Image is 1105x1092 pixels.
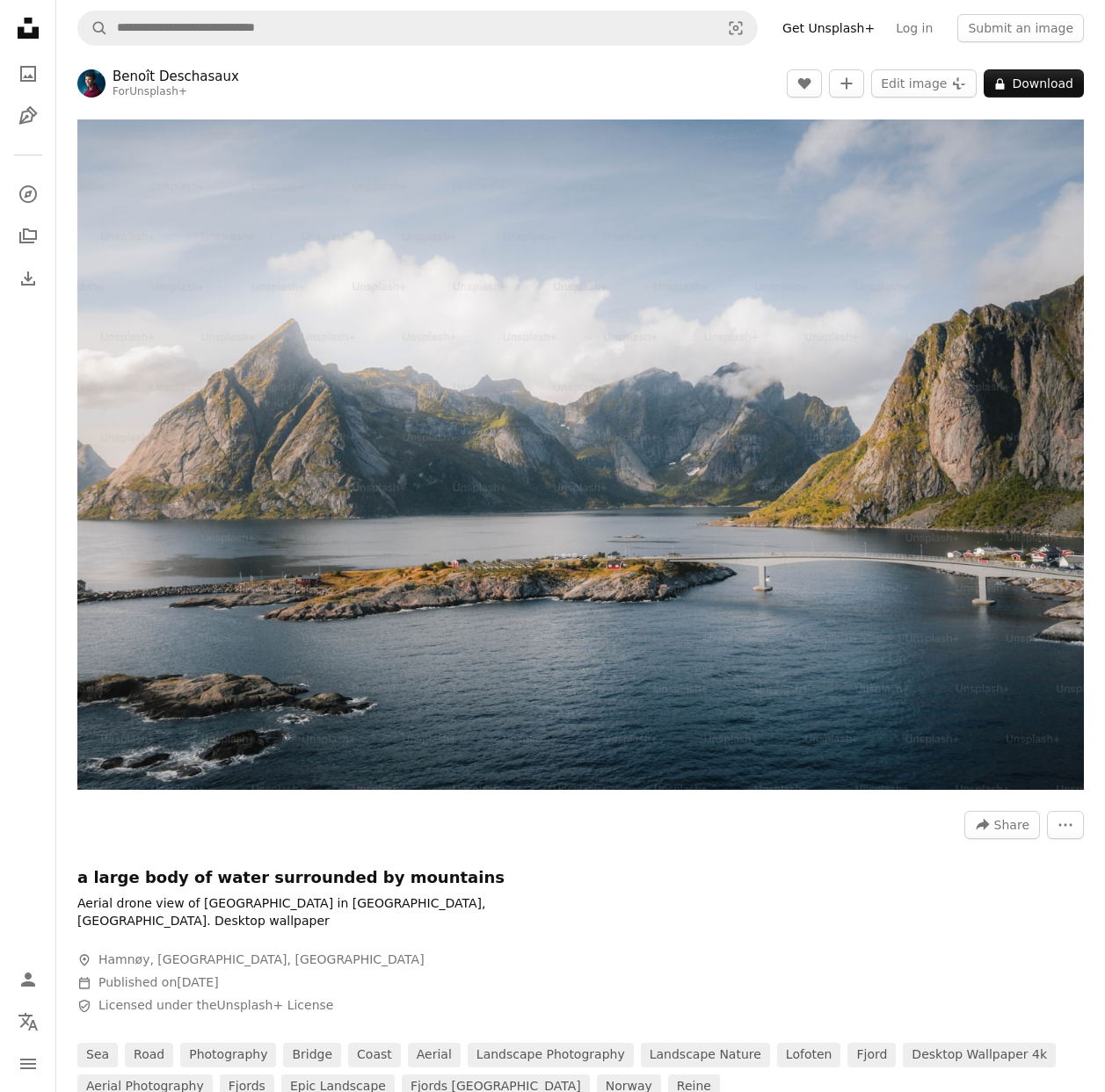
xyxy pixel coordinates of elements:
[408,1043,461,1067] a: aerial
[77,11,758,46] form: Find visuals sitewide
[11,11,46,49] a: Home — Unsplash
[829,69,864,98] button: Add to Collection
[994,812,1029,838] span: Share
[77,1043,118,1067] a: sea
[180,1043,276,1067] a: photography
[11,962,46,997] a: Log in / Sign up
[77,69,105,98] img: Go to Benoît Deschasaux's profile
[11,1004,46,1039] button: Language
[11,261,46,296] a: Download History
[641,1043,770,1067] a: landscape nature
[177,975,218,989] time: November 9, 2022 at 11:52:19 PM PST
[77,867,605,888] h1: a large body of water surrounded by mountains
[468,1043,634,1067] a: landscape photography
[11,177,46,212] a: Explore
[957,14,1084,42] button: Submit an image
[787,69,822,98] button: Like
[98,951,425,969] span: Hamnøy, [GEOGRAPHIC_DATA], [GEOGRAPHIC_DATA]
[348,1043,401,1067] a: coast
[903,1043,1056,1067] a: desktop wallpaper 4k
[77,119,1084,790] button: Zoom in on this image
[98,997,333,1015] span: Licensed under the
[113,85,239,99] div: For
[11,219,46,254] a: Collections
[984,69,1084,98] button: Download
[964,811,1040,839] button: Share this image
[847,1043,896,1067] a: fjord
[77,895,605,930] p: Aerial drone view of [GEOGRAPHIC_DATA] in [GEOGRAPHIC_DATA], [GEOGRAPHIC_DATA]. Desktop wallpaper
[11,56,46,91] a: Photos
[11,98,46,134] a: Illustrations
[98,975,219,989] span: Published on
[715,11,757,45] button: Visual search
[777,1043,841,1067] a: lofoten
[885,14,943,42] a: Log in
[125,1043,173,1067] a: road
[77,119,1084,790] img: a large body of water surrounded by mountains
[1047,811,1084,839] button: More Actions
[217,998,334,1012] a: Unsplash+ License
[283,1043,341,1067] a: bridge
[871,69,977,98] button: Edit image
[78,11,108,45] button: Search Unsplash
[113,68,239,85] a: Benoît Deschasaux
[11,1046,46,1081] button: Menu
[129,85,187,98] a: Unsplash+
[772,14,885,42] a: Get Unsplash+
